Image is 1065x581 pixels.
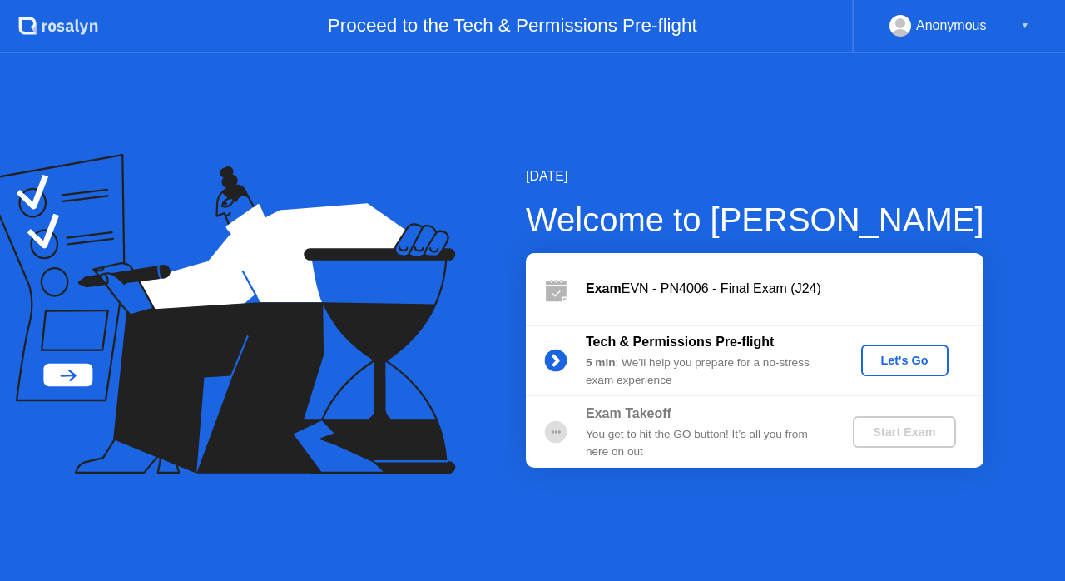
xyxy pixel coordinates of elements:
[861,345,949,376] button: Let's Go
[586,356,616,369] b: 5 min
[1021,15,1029,37] div: ▼
[586,279,983,299] div: EVN - PN4006 - Final Exam (J24)
[868,354,942,367] div: Let's Go
[586,426,825,460] div: You get to hit the GO button! It’s all you from here on out
[586,281,622,295] b: Exam
[526,195,984,245] div: Welcome to [PERSON_NAME]
[853,416,955,448] button: Start Exam
[859,425,949,439] div: Start Exam
[586,355,825,389] div: : We’ll help you prepare for a no-stress exam experience
[586,335,774,349] b: Tech & Permissions Pre-flight
[586,406,671,420] b: Exam Takeoff
[526,166,984,186] div: [DATE]
[916,15,987,37] div: Anonymous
